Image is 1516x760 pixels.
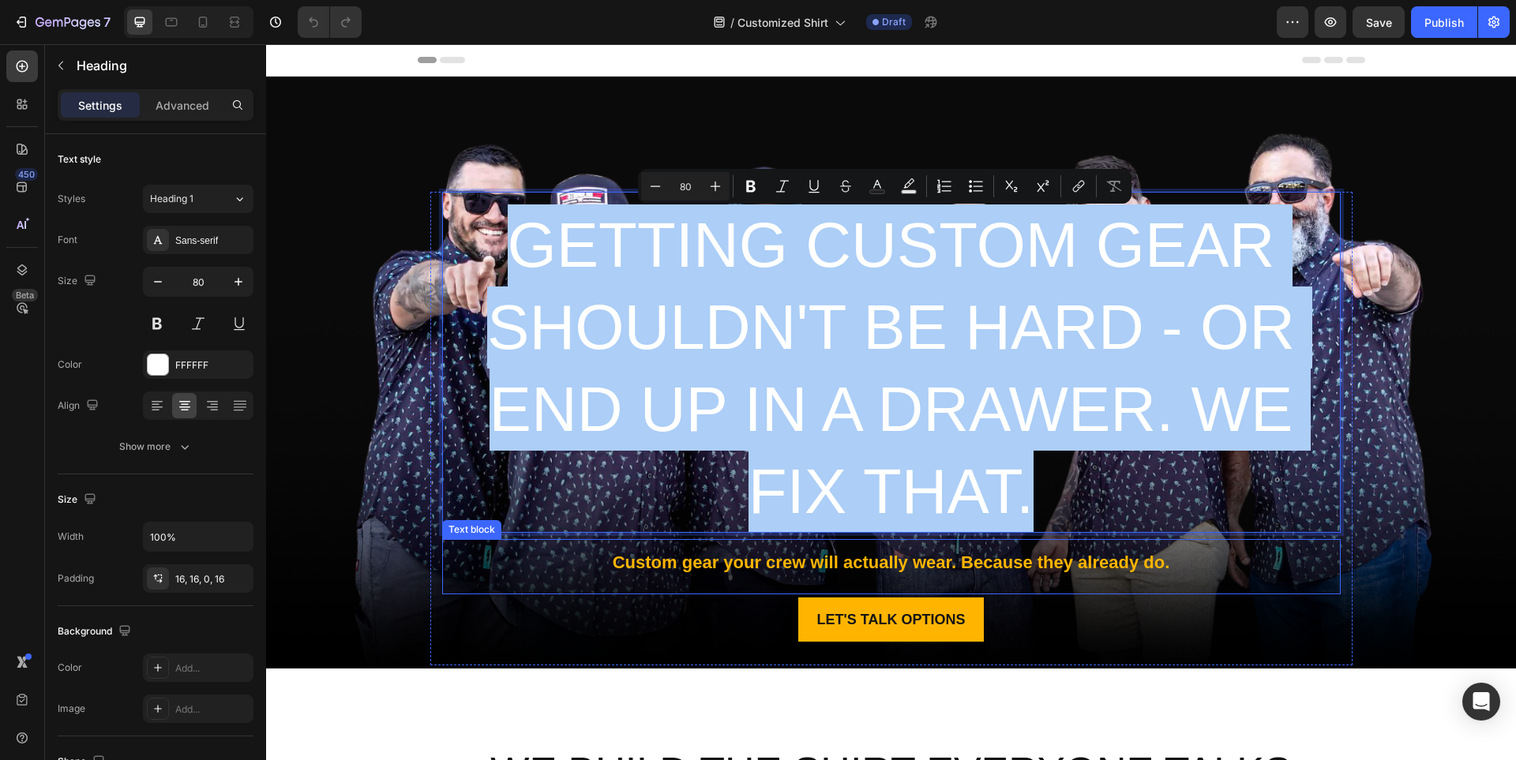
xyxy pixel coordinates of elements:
[730,14,734,31] span: /
[175,702,250,717] div: Add...
[638,169,1131,204] div: Editor contextual toolbar
[58,271,99,292] div: Size
[1424,14,1464,31] div: Publish
[119,439,193,455] div: Show more
[6,6,118,38] button: 7
[58,621,134,642] div: Background
[58,358,82,372] div: Color
[1411,6,1477,38] button: Publish
[1366,16,1392,29] span: Save
[58,571,94,586] div: Padding
[882,15,906,29] span: Draft
[58,395,102,417] div: Align
[175,572,250,586] div: 16, 16, 0, 16
[103,13,111,32] p: 7
[1462,683,1500,721] div: Open Intercom Messenger
[77,56,247,75] p: Heading
[15,168,38,181] div: 450
[58,192,85,206] div: Styles
[58,233,77,247] div: Font
[143,185,253,213] button: Heading 1
[58,152,101,167] div: Text style
[58,702,85,716] div: Image
[58,432,253,461] button: Show more
[78,97,122,114] p: Settings
[12,289,38,301] div: Beta
[156,97,209,114] p: Advanced
[266,44,1516,760] iframe: Design area
[532,553,719,597] button: <p>LET'S TALK OPTIONS</p>
[737,14,828,31] span: Customized Shirt
[144,522,253,551] input: Auto
[298,6,362,38] div: Undo/Redo
[58,661,82,675] div: Color
[58,530,84,544] div: Width
[1353,6,1405,38] button: Save
[175,358,250,373] div: FFFFFF
[175,661,250,676] div: Add...
[551,563,700,588] p: LET'S TALK OPTIONS
[175,234,250,248] div: Sans-serif
[58,489,99,511] div: Size
[150,192,193,206] span: Heading 1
